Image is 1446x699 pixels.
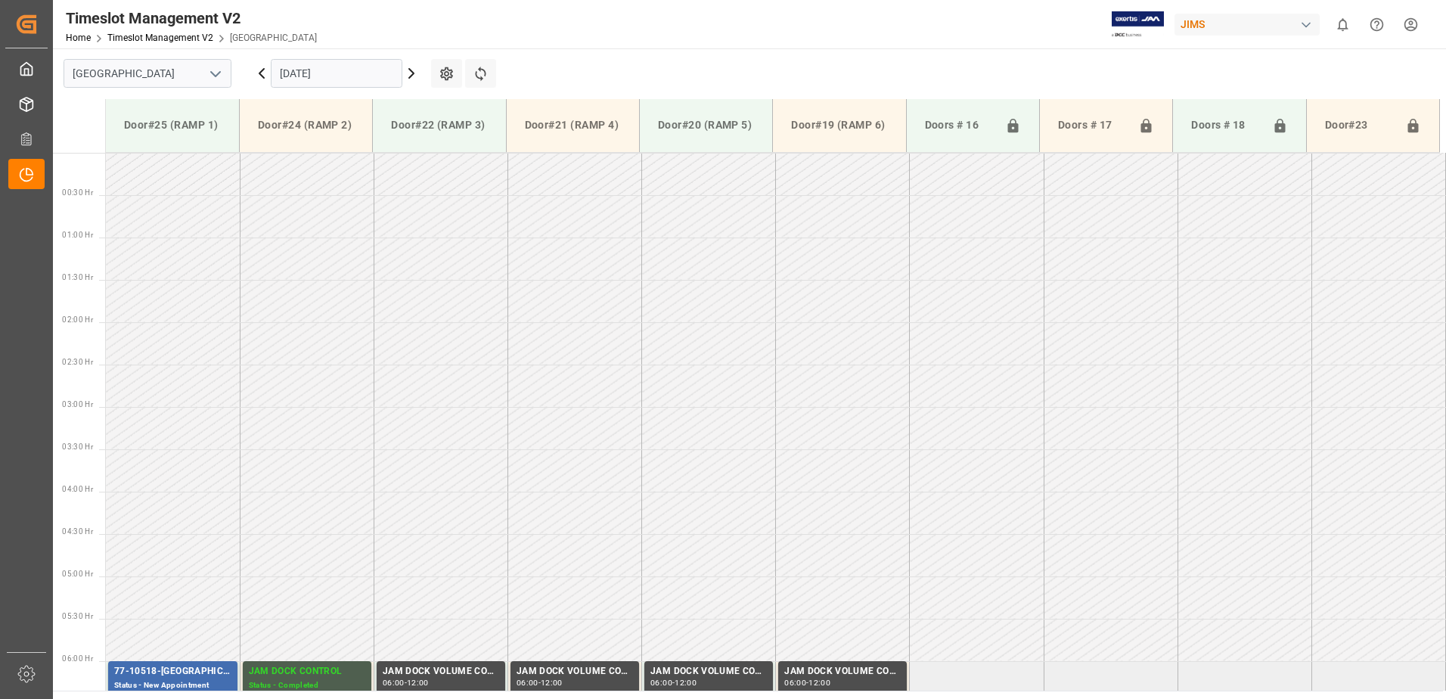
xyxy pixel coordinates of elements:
div: 12:00 [407,679,429,686]
input: Type to search/select [64,59,231,88]
div: - [806,679,808,686]
div: Door#20 (RAMP 5) [652,111,760,139]
div: Timeslot Management V2 [66,7,317,30]
span: 03:30 Hr [62,443,93,451]
span: 02:30 Hr [62,358,93,366]
span: 05:30 Hr [62,612,93,620]
div: 06:00 [650,679,672,686]
span: 05:00 Hr [62,570,93,578]
div: JAM DOCK VOLUME CONTROL [650,664,767,679]
div: 06:00 [383,679,405,686]
div: JAM DOCK CONTROL [249,664,365,679]
span: 04:00 Hr [62,485,93,493]
button: Help Center [1360,8,1394,42]
div: 12:00 [808,679,830,686]
div: JAM DOCK VOLUME CONTROL [517,664,633,679]
span: 01:30 Hr [62,273,93,281]
div: Door#22 (RAMP 3) [385,111,493,139]
a: Home [66,33,91,43]
button: show 0 new notifications [1326,8,1360,42]
div: 12:00 [675,679,697,686]
div: - [672,679,675,686]
button: JIMS [1174,10,1326,39]
div: 12:00 [541,679,563,686]
img: Exertis%20JAM%20-%20Email%20Logo.jpg_1722504956.jpg [1112,11,1164,38]
div: JAM DOCK VOLUME CONTROL [784,664,901,679]
div: JIMS [1174,14,1320,36]
div: Doors # 18 [1185,111,1265,140]
div: Door#23 [1319,111,1399,140]
div: Door#24 (RAMP 2) [252,111,360,139]
span: 02:00 Hr [62,315,93,324]
div: 06:00 [517,679,538,686]
span: 04:30 Hr [62,527,93,536]
input: DD.MM.YYYY [271,59,402,88]
div: Status - Completed [249,679,365,692]
div: 77-10518-[GEOGRAPHIC_DATA] [114,664,231,679]
div: - [538,679,541,686]
div: Door#25 (RAMP 1) [118,111,227,139]
div: Doors # 16 [919,111,999,140]
div: Door#21 (RAMP 4) [519,111,627,139]
div: Door#19 (RAMP 6) [785,111,893,139]
span: 00:30 Hr [62,188,93,197]
span: 01:00 Hr [62,231,93,239]
div: Doors # 17 [1052,111,1132,140]
div: 06:00 [784,679,806,686]
div: Status - New Appointment [114,679,231,692]
div: JAM DOCK VOLUME CONTROL [383,664,499,679]
div: - [405,679,407,686]
span: 06:00 Hr [62,654,93,663]
a: Timeslot Management V2 [107,33,213,43]
button: open menu [203,62,226,85]
span: 03:00 Hr [62,400,93,409]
